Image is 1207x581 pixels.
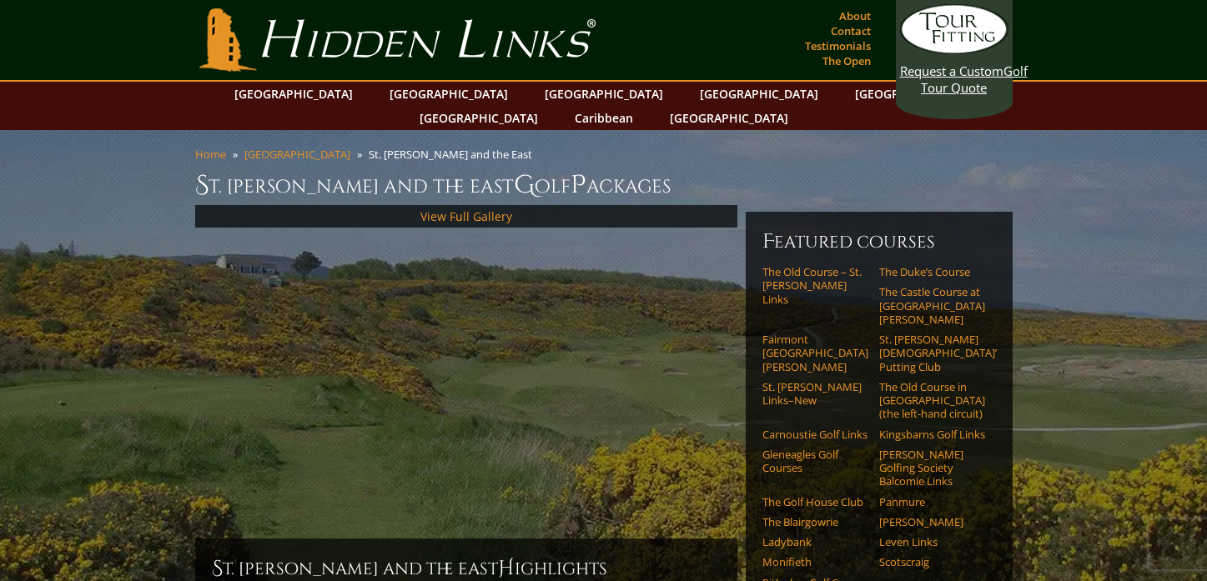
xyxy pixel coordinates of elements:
a: [GEOGRAPHIC_DATA] [381,82,516,106]
a: The Old Course – St. [PERSON_NAME] Links [762,265,868,306]
a: [GEOGRAPHIC_DATA] [244,147,350,162]
a: [GEOGRAPHIC_DATA] [536,82,671,106]
a: The Blairgowrie [762,515,868,528]
a: Request a CustomGolf Tour Quote [900,4,1008,96]
a: Scotscraig [879,555,985,568]
a: [GEOGRAPHIC_DATA] [226,82,361,106]
a: Home [195,147,226,162]
span: Request a Custom [900,63,1003,79]
a: Panmure [879,495,985,508]
a: St. [PERSON_NAME] [DEMOGRAPHIC_DATA]’ Putting Club [879,333,985,373]
a: [GEOGRAPHIC_DATA] [411,106,546,130]
a: Carnoustie Golf Links [762,428,868,441]
a: About [835,4,875,28]
li: St. [PERSON_NAME] and the East [369,147,539,162]
span: G [514,168,535,202]
a: [GEOGRAPHIC_DATA] [661,106,797,130]
a: Fairmont [GEOGRAPHIC_DATA][PERSON_NAME] [762,333,868,373]
a: Caribbean [566,106,641,130]
a: The Castle Course at [GEOGRAPHIC_DATA][PERSON_NAME] [879,285,985,326]
a: [GEOGRAPHIC_DATA] [692,82,827,106]
a: Leven Links [879,535,985,548]
a: Kingsbarns Golf Links [879,428,985,441]
a: Ladybank [762,535,868,548]
a: [GEOGRAPHIC_DATA] [847,82,982,106]
a: [PERSON_NAME] Golfing Society Balcomie Links [879,448,985,488]
a: The Open [818,49,875,73]
span: P [571,168,586,202]
a: Gleneagles Golf Courses [762,448,868,475]
a: Contact [827,19,875,43]
h6: Featured Courses [762,228,996,255]
a: Monifieth [762,555,868,568]
a: The Old Course in [GEOGRAPHIC_DATA] (the left-hand circuit) [879,380,985,421]
a: [PERSON_NAME] [879,515,985,528]
a: The Golf House Club [762,495,868,508]
a: Testimonials [801,34,875,58]
a: The Duke’s Course [879,265,985,278]
a: St. [PERSON_NAME] Links–New [762,380,868,408]
h1: St. [PERSON_NAME] and the East olf ackages [195,168,1013,202]
a: View Full Gallery [420,208,512,224]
